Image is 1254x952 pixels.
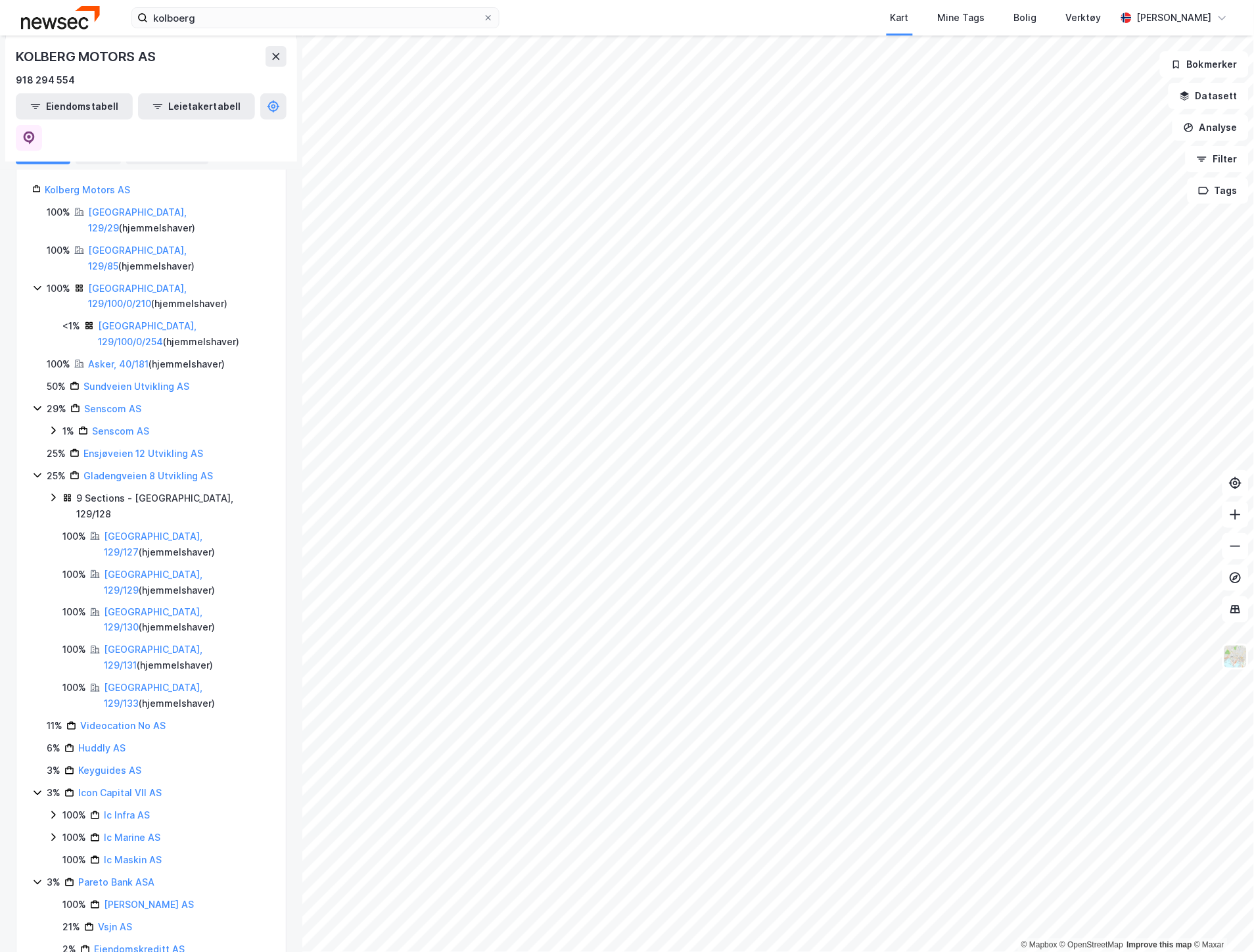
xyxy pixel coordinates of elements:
[47,763,60,779] div: 3%
[98,320,197,347] a: [GEOGRAPHIC_DATA], 129/100/0/254
[62,567,86,583] div: 100%
[1188,889,1254,952] div: Kontrollprogram for chat
[16,72,75,88] div: 918 294 554
[47,446,66,462] div: 25%
[104,855,162,866] a: Ic Maskin AS
[1137,10,1212,26] div: [PERSON_NAME]
[104,899,194,911] a: [PERSON_NAME] AS
[891,10,909,26] div: Kart
[62,423,74,439] div: 1%
[62,680,86,696] div: 100%
[62,605,86,621] div: 100%
[47,741,60,757] div: 6%
[84,403,141,414] a: Senscom AS
[104,529,270,560] div: ( hjemmelshaver )
[1169,83,1249,109] button: Datasett
[88,281,270,312] div: ( hjemmelshaver )
[104,531,202,558] a: [GEOGRAPHIC_DATA], 129/127
[47,468,66,484] div: 25%
[1060,941,1124,950] a: OpenStreetMap
[104,644,202,671] a: [GEOGRAPHIC_DATA], 129/131
[104,605,270,636] div: ( hjemmelshaver )
[47,243,70,258] div: 100%
[62,808,86,824] div: 100%
[47,719,62,734] div: 11%
[47,356,70,372] div: 100%
[104,810,150,821] a: Ic Infra AS
[88,358,149,369] a: Asker, 40/181
[104,682,202,709] a: [GEOGRAPHIC_DATA], 129/133
[104,567,270,598] div: ( hjemmelshaver )
[138,93,255,120] button: Leietakertabell
[104,607,202,634] a: [GEOGRAPHIC_DATA], 129/130
[83,381,189,392] a: Sundveien Utvikling AS
[16,93,133,120] button: Eiendomstabell
[1188,889,1254,952] iframe: Chat Widget
[938,10,985,26] div: Mine Tags
[78,765,141,776] a: Keyguides AS
[1127,941,1192,950] a: Improve this map
[88,204,270,236] div: ( hjemmelshaver )
[62,529,86,544] div: 100%
[1160,51,1249,78] button: Bokmerker
[148,8,483,28] input: Søk på adresse, matrikkel, gårdeiere, leietakere eller personer
[45,184,130,195] a: Kolberg Motors AS
[62,830,86,846] div: 100%
[62,897,86,913] div: 100%
[104,642,270,674] div: ( hjemmelshaver )
[62,853,86,869] div: 100%
[1223,644,1248,669] img: Z
[104,832,160,844] a: Ic Marine AS
[1173,114,1249,141] button: Analyse
[88,245,187,272] a: [GEOGRAPHIC_DATA], 129/85
[92,425,149,437] a: Senscom AS
[83,448,203,459] a: Ensjøveien 12 Utvikling AS
[1014,10,1037,26] div: Bolig
[1188,178,1249,204] button: Tags
[16,46,158,67] div: KOLBERG MOTORS AS
[62,642,86,658] div: 100%
[88,283,187,310] a: [GEOGRAPHIC_DATA], 129/100/0/210
[76,490,270,522] div: 9 Sections - [GEOGRAPHIC_DATA], 129/128
[1186,146,1249,172] button: Filter
[47,786,60,801] div: 3%
[78,877,154,888] a: Pareto Bank ASA
[98,922,132,933] a: Vsjn AS
[88,206,187,233] a: [GEOGRAPHIC_DATA], 129/29
[47,281,70,297] div: 100%
[104,680,270,712] div: ( hjemmelshaver )
[98,318,270,350] div: ( hjemmelshaver )
[62,920,80,936] div: 21%
[1066,10,1102,26] div: Verktøy
[78,788,162,799] a: Icon Capital VII AS
[21,6,100,29] img: newsec-logo.f6e21ccffca1b3a03d2d.png
[47,379,66,394] div: 50%
[62,318,80,334] div: <1%
[80,721,166,732] a: Videocation No AS
[88,356,225,372] div: ( hjemmelshaver )
[1021,941,1057,950] a: Mapbox
[47,401,66,417] div: 29%
[83,470,213,481] a: Gladengveien 8 Utvikling AS
[47,204,70,220] div: 100%
[78,743,126,754] a: Huddly AS
[104,569,202,596] a: [GEOGRAPHIC_DATA], 129/129
[47,875,60,891] div: 3%
[88,243,270,274] div: ( hjemmelshaver )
